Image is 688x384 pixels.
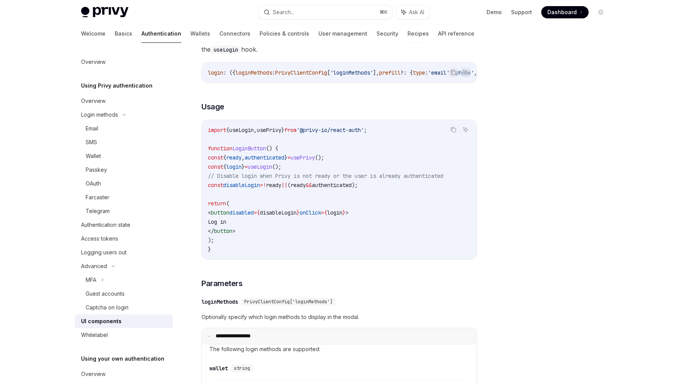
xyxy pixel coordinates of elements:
span: button [211,209,229,216]
a: Captcha on login [75,301,173,314]
button: Ask AI [396,5,430,19]
a: Overview [75,94,173,108]
button: Search...⌘K [258,5,392,19]
span: To have users login to your app with [PERSON_NAME]’s UIs, use the method from the hook. [201,33,477,55]
span: authenticated [312,182,352,189]
span: ], [373,69,379,76]
span: useLogin [248,163,272,170]
span: LoginButton [232,145,266,152]
div: Overview [81,369,105,379]
a: Telegram [75,204,173,218]
span: usePrivy [290,154,315,161]
span: type [413,69,425,76]
span: { [223,154,226,161]
div: Wallet [86,151,101,161]
span: ( [226,200,229,207]
a: UI components [75,314,173,328]
span: Dashboard [547,8,577,16]
a: Basics [115,24,132,43]
a: API reference [438,24,474,43]
span: ready [290,182,306,189]
span: : [425,69,428,76]
span: { [226,127,229,133]
a: Whitelabel [75,328,173,342]
span: } [284,154,287,161]
span: ?: { [401,69,413,76]
span: () { [266,145,278,152]
div: loginMethods [201,298,238,306]
span: { [257,209,260,216]
a: Welcome [81,24,105,43]
span: { [324,209,327,216]
span: ); [208,237,214,244]
span: = [254,209,257,216]
div: Whitelabel [81,330,108,340]
span: import [208,127,226,133]
a: Dashboard [541,6,589,18]
span: = [245,163,248,170]
span: disableLogin [223,182,260,189]
a: Wallet [75,149,173,163]
span: prefill [379,69,401,76]
div: Captcha on login [86,303,128,312]
span: ⌘ K [380,9,388,15]
span: > [232,228,235,234]
span: disableLogin [260,209,297,216]
a: Access tokens [75,232,173,246]
span: [ [327,69,330,76]
span: ); [352,182,358,189]
div: OAuth [86,179,101,188]
span: Ask AI [409,8,424,16]
span: < [208,209,211,216]
div: Logging users out [81,248,127,257]
span: (); [315,154,324,161]
a: OAuth [75,177,173,190]
span: = [287,154,290,161]
span: (); [272,163,281,170]
span: string [234,365,250,371]
span: = [260,182,263,189]
a: Overview [75,55,173,69]
div: UI components [81,317,122,326]
span: } [281,127,284,133]
span: Usage [201,101,224,112]
span: } [242,163,245,170]
button: Copy the contents from the code block [448,125,458,135]
span: PrivyClientConfig['loginMethods'] [244,299,333,305]
span: ; [364,127,367,133]
a: Demo [487,8,502,16]
span: > [346,209,349,216]
div: Guest accounts [86,289,125,298]
code: useLogin [211,46,241,54]
span: </ [208,228,214,234]
span: usePrivy [257,127,281,133]
div: wallet [209,364,228,372]
span: ready [226,154,242,161]
div: Authentication state [81,220,130,229]
a: Overview [75,367,173,381]
span: '@privy-io/react-auth' [297,127,364,133]
span: 'loginMethods' [330,69,373,76]
span: Log in [208,218,226,225]
a: Support [511,8,532,16]
span: button [214,228,232,234]
div: MFA [86,275,96,285]
h5: Using Privy authentication [81,81,153,90]
span: 'email' [428,69,449,76]
span: const [208,163,223,170]
span: ready [266,182,281,189]
div: Email [86,124,98,133]
div: Login methods [81,110,118,119]
span: , [474,69,477,76]
span: , [254,127,257,133]
a: SMS [75,135,173,149]
a: Guest accounts [75,287,173,301]
span: ( [287,182,290,189]
span: , [242,154,245,161]
button: Ask AI [461,67,471,77]
span: { [223,163,226,170]
span: : [272,69,275,76]
a: Security [376,24,398,43]
span: Parameters [201,278,242,289]
span: && [306,182,312,189]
